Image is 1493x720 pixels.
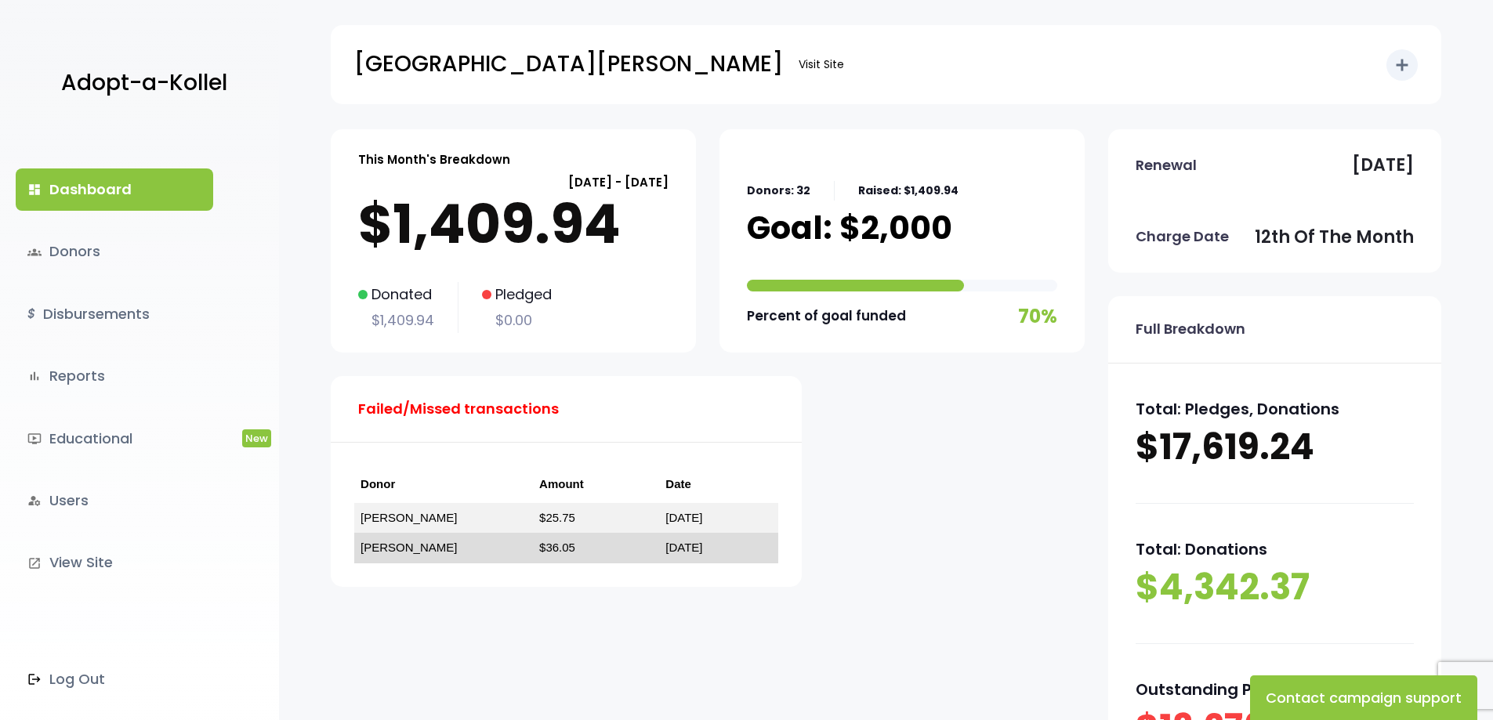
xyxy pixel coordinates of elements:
a: launchView Site [16,541,213,584]
p: Renewal [1136,153,1197,178]
i: add [1393,56,1411,74]
a: $Disbursements [16,293,213,335]
a: [PERSON_NAME] [361,541,457,554]
button: add [1386,49,1418,81]
i: $ [27,303,35,326]
p: Raised: $1,409.94 [858,181,958,201]
a: $36.05 [539,541,575,554]
p: Donors: 32 [747,181,810,201]
p: $0.00 [482,308,552,333]
p: Outstanding Pledges [1136,675,1414,704]
p: [DATE] - [DATE] [358,172,669,193]
a: [PERSON_NAME] [361,511,457,524]
button: Contact campaign support [1250,675,1477,720]
a: Log Out [16,658,213,700]
p: Adopt-a-Kollel [61,63,227,103]
p: Failed/Missed transactions [358,396,559,422]
a: Visit Site [791,49,852,80]
p: Donated [358,282,434,307]
a: manage_accountsUsers [16,479,213,522]
i: launch [27,556,42,570]
i: ondemand_video [27,432,42,446]
p: Full Breakdown [1136,317,1245,342]
th: Amount [533,466,659,503]
p: Total: Donations [1136,535,1414,563]
p: 70% [1018,299,1057,333]
p: [GEOGRAPHIC_DATA][PERSON_NAME] [354,45,783,84]
span: New [242,429,271,447]
p: [DATE] [1352,150,1414,181]
i: bar_chart [27,369,42,383]
a: groupsDonors [16,230,213,273]
p: 12th of the month [1255,222,1414,253]
p: $1,409.94 [358,193,669,255]
p: Pledged [482,282,552,307]
a: [DATE] [665,541,702,554]
p: $17,619.24 [1136,423,1414,472]
a: Adopt-a-Kollel [53,45,227,121]
th: Date [659,466,778,503]
a: $25.75 [539,511,575,524]
p: Total: Pledges, Donations [1136,395,1414,423]
a: dashboardDashboard [16,168,213,211]
i: manage_accounts [27,494,42,508]
i: dashboard [27,183,42,197]
p: Charge Date [1136,224,1229,249]
p: $1,409.94 [358,308,434,333]
p: $4,342.37 [1136,563,1414,612]
th: Donor [354,466,533,503]
p: Goal: $2,000 [747,208,952,248]
a: [DATE] [665,511,702,524]
p: Percent of goal funded [747,304,906,328]
p: This Month's Breakdown [358,149,510,170]
span: groups [27,245,42,259]
a: ondemand_videoEducationalNew [16,418,213,460]
a: bar_chartReports [16,355,213,397]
